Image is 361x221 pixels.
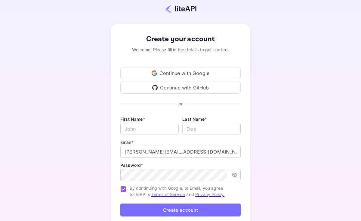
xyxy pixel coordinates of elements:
input: John [120,123,179,135]
input: Doe [182,123,241,135]
label: Password [120,163,143,168]
label: Last Name [182,117,207,122]
input: johndoe@gmail.com [120,146,241,158]
a: Privacy Policy. [195,192,224,197]
a: Terms of Service [151,192,185,197]
div: Welcome! Please fill in the details to get started. [120,46,241,53]
div: Create your account [120,34,241,45]
div: Continue with GitHub [120,82,241,94]
img: liteapi [165,4,196,13]
button: Create account [120,204,241,216]
label: First Name [120,117,145,122]
span: By continuing with Google, or Email, you agree to liteAPI's and [130,185,236,198]
label: Email [120,140,134,145]
button: toggle password visibility [229,170,240,180]
div: Continue with Google [120,67,241,79]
